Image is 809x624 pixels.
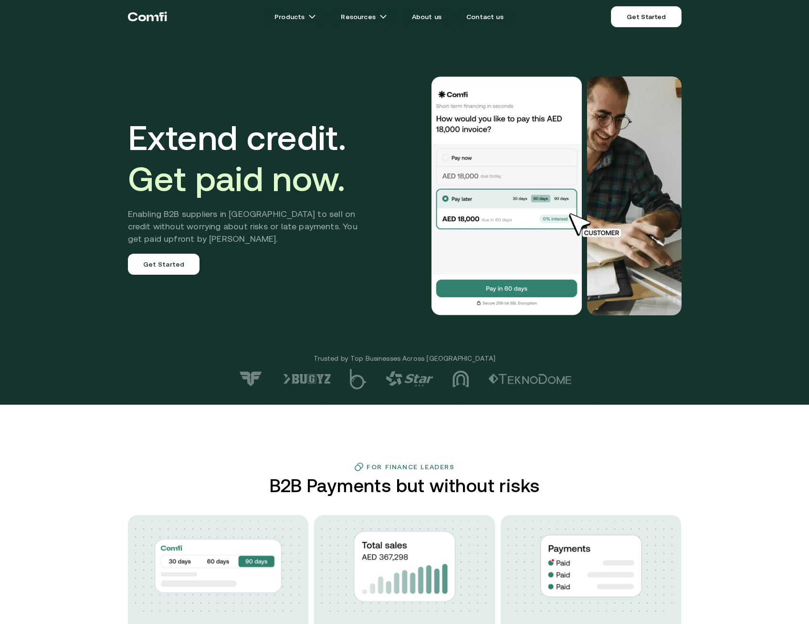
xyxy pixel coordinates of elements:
img: logo-3 [452,370,469,387]
img: logo-2 [488,374,572,384]
img: img [540,535,642,597]
img: cursor [562,212,632,238]
h3: For Finance Leaders [367,463,454,471]
img: logo-7 [238,371,264,387]
img: logo-4 [386,371,433,387]
img: dots [320,521,489,612]
a: Resourcesarrow icons [329,7,398,26]
img: arrow icons [379,13,387,21]
img: Would you like to pay this AED 18,000.00 invoice? [587,76,682,315]
a: Get Started [128,254,200,275]
img: logo-5 [350,369,367,389]
a: Productsarrow icons [263,7,327,26]
h2: Enabling B2B suppliers in [GEOGRAPHIC_DATA] to sell on credit without worrying about risks or lat... [128,208,372,245]
a: Contact us [455,7,515,26]
img: img [354,531,455,602]
span: Get paid now. [128,159,346,198]
a: Get Started [611,6,681,27]
img: dots [134,521,303,612]
img: arrow icons [308,13,316,21]
img: img [155,532,282,600]
h1: Extend credit. [128,117,372,199]
img: dots [506,521,676,612]
h2: B2B Payments but without risks [265,475,544,496]
a: About us [400,7,453,26]
img: Would you like to pay this AED 18,000.00 invoice? [431,76,583,315]
img: finance [354,462,364,472]
img: logo-6 [283,374,331,384]
a: Return to the top of the Comfi home page [128,2,167,31]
